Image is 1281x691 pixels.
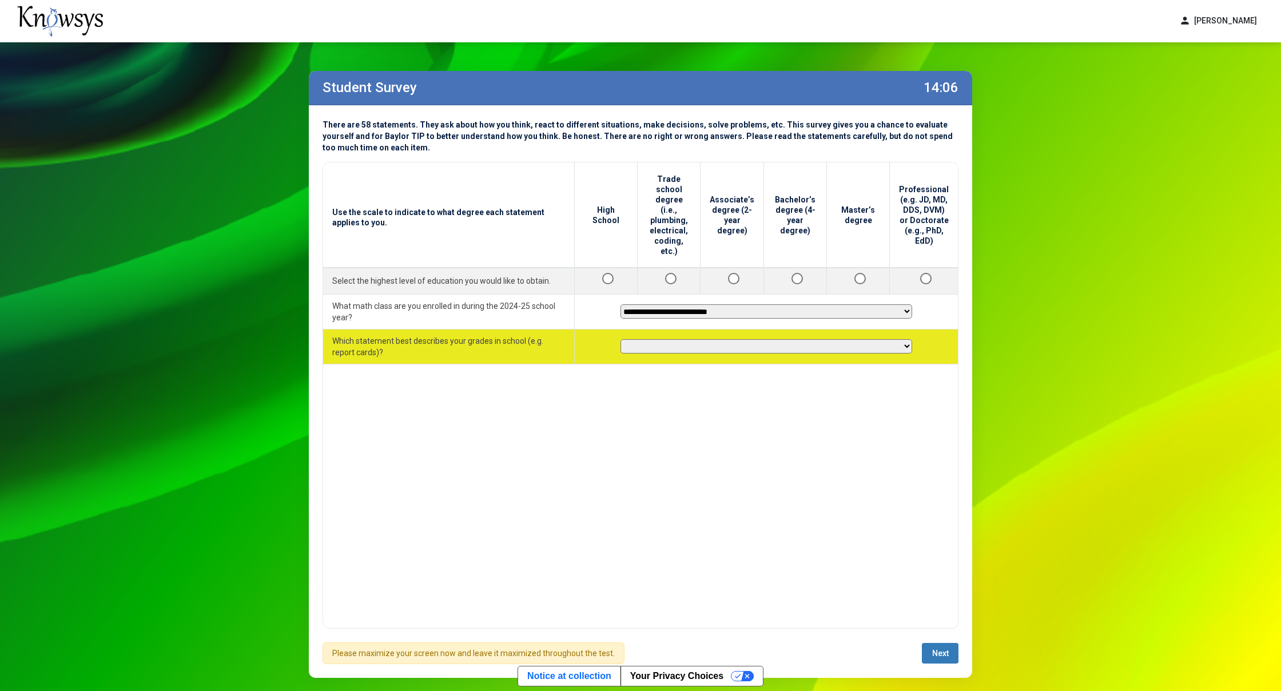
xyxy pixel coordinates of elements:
[323,120,953,152] span: There are 58 statements. They ask about how you think, react to different situations, make decisi...
[1179,15,1191,27] span: person
[932,649,949,658] span: Next
[323,642,624,664] div: Please maximize your screen now and leave it maximized throughout the test.
[323,329,575,364] td: Which statement best describes your grades in school (e.g. report cards)?
[323,268,575,294] td: Select the highest level of education you would like to obtain.
[518,666,620,686] a: Notice at collection
[924,80,958,96] label: 14:06
[575,162,638,268] th: High School
[827,162,890,268] th: Master’s degree
[922,643,958,664] button: Next
[332,207,565,228] span: Use the scale to indicate to what degree each statement applies to you.
[701,162,764,268] th: Associate’s degree (2-year degree)
[323,80,417,96] label: Student Survey
[323,294,575,329] td: What math class are you enrolled in during the 2024-25 school year?
[17,6,103,37] img: knowsys-logo.png
[764,162,827,268] th: Bachelor’s degree (4-year degree)
[890,162,958,268] th: Professional (e.g. JD, MD, DDS, DVM) or Doctorate (e.g., PhD, EdD)
[638,162,701,268] th: Trade school degree (i.e., plumbing, electrical, coding, etc.)
[620,666,763,686] button: Your Privacy Choices
[1172,11,1264,30] button: person[PERSON_NAME]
